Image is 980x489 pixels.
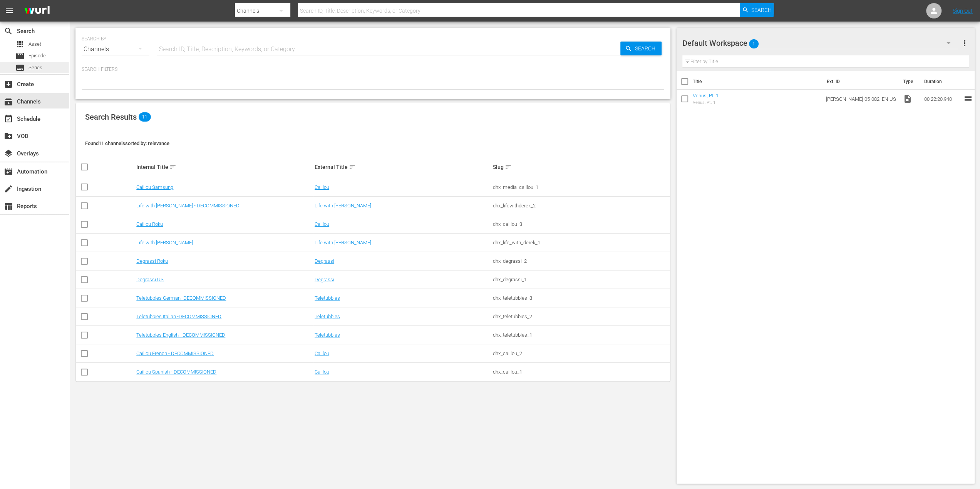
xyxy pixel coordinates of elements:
a: Life with [PERSON_NAME] [315,203,371,209]
span: Channels [4,97,13,106]
a: Degrassi Roku [136,258,168,264]
div: dhx_degrassi_2 [493,258,669,264]
span: sort [349,164,356,170]
div: dhx_media_caillou_1 [493,184,669,190]
div: dhx_teletubbies_3 [493,295,669,301]
button: Search [740,3,774,17]
span: Search Results [85,112,137,122]
span: 11 [139,112,151,122]
a: Caillou [315,369,329,375]
a: Teletubbies [315,295,340,301]
span: 1 [749,36,759,52]
div: dhx_life_with_derek_1 [493,240,669,245]
span: Episode [28,52,46,60]
td: [PERSON_NAME]-05-082_EN-US [823,90,900,108]
span: Series [15,63,25,72]
a: Life with [PERSON_NAME] - DECOMMISSIONED [136,203,240,209]
a: Sign Out [953,8,973,14]
span: Series [28,64,42,72]
a: Caillou Samsung [136,184,173,190]
td: 00:22:20.940 [921,90,963,108]
span: Reports [4,202,13,211]
span: sort [505,164,512,170]
a: Degrassi [315,258,334,264]
button: more_vert [960,34,969,52]
span: menu [5,6,14,15]
span: Create [4,80,13,89]
th: Title [693,71,822,92]
span: Found 11 channels sorted by: relevance [85,140,169,146]
div: dhx_teletubbies_2 [493,314,669,319]
div: dhx_degrassi_1 [493,277,669,282]
span: Asset [15,40,25,49]
a: Degrassi [315,277,334,282]
span: more_vert [960,38,969,48]
div: Default Workspace [682,32,958,54]
div: dhx_teletubbies_1 [493,332,669,338]
span: Episode [15,52,25,61]
a: Caillou [315,350,329,356]
div: External Title [315,162,491,172]
a: Caillou Spanish - DECOMMISSIONED [136,369,216,375]
div: dhx_caillou_2 [493,350,669,356]
a: Teletubbies [315,314,340,319]
a: Degrassi US [136,277,164,282]
div: Internal Title [136,162,312,172]
th: Type [898,71,919,92]
a: Caillou [315,184,329,190]
span: Search [751,3,772,17]
span: Overlays [4,149,13,158]
a: Life with [PERSON_NAME] [315,240,371,245]
span: Schedule [4,114,13,124]
button: Search [620,42,662,55]
div: dhx_lifewithderek_2 [493,203,669,209]
span: Ingestion [4,184,13,194]
a: Teletubbies German -DECOMMISSIONED [136,295,226,301]
div: dhx_caillou_1 [493,369,669,375]
div: Venus, Pt. 1 [693,100,719,105]
span: Video [903,94,912,103]
a: Teletubbies [315,332,340,338]
div: dhx_caillou_3 [493,221,669,227]
a: Teletubbies Italian -DECOMMISSIONED [136,314,221,319]
img: ans4CAIJ8jUAAAAAAAAAAAAAAAAAAAAAAAAgQb4GAAAAAAAAAAAAAAAAAAAAAAAAJMjXAAAAAAAAAAAAAAAAAAAAAAAAgAT5G... [18,2,55,20]
span: Asset [28,40,41,48]
th: Ext. ID [822,71,898,92]
a: Caillou [315,221,329,227]
div: Channels [82,38,149,60]
span: Search [4,27,13,36]
a: Life with [PERSON_NAME] [136,240,193,245]
th: Duration [919,71,965,92]
span: Search [632,42,662,55]
p: Search Filters: [82,66,664,73]
span: reorder [963,94,972,103]
span: sort [169,164,176,170]
span: VOD [4,132,13,141]
a: Caillou French - DECOMMISSIONED [136,350,214,356]
a: Teletubbies English - DECOMMISSIONED [136,332,225,338]
a: Venus, Pt. 1 [693,93,719,98]
span: Automation [4,167,13,176]
a: Caillou Roku [136,221,163,227]
div: Slug [493,162,669,172]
